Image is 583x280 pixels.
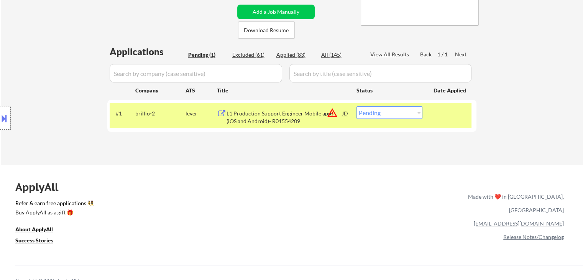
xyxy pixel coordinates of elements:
div: Back [420,51,432,58]
a: Success Stories [15,237,64,246]
div: Title [217,87,349,94]
a: [EMAIL_ADDRESS][DOMAIN_NAME] [474,220,564,227]
u: Success Stories [15,237,53,244]
div: Company [135,87,186,94]
div: brillio-2 [135,110,186,117]
button: warning_amber [327,107,338,118]
button: Add a Job Manually [237,5,315,19]
div: Applications [110,47,186,56]
div: All (145) [321,51,360,59]
div: Made with ❤️ in [GEOGRAPHIC_DATA], [GEOGRAPHIC_DATA] [465,190,564,217]
div: Excluded (61) [232,51,271,59]
div: Pending (1) [188,51,227,59]
a: Release Notes/Changelog [503,234,564,240]
div: Buy ApplyAll as a gift 🎁 [15,210,92,215]
a: Refer & earn free applications 👯‍♀️ [15,201,308,209]
div: Date Applied [434,87,467,94]
div: ATS [186,87,217,94]
div: 1 / 1 [437,51,455,58]
button: Download Resume [238,21,295,39]
div: ApplyAll [15,181,67,194]
div: Applied (83) [276,51,315,59]
div: Status [356,83,422,97]
a: Buy ApplyAll as a gift 🎁 [15,209,92,218]
u: About ApplyAll [15,226,53,232]
input: Search by company (case sensitive) [110,64,282,82]
div: L1 Production Support Engineer Mobile apps (iOS and Android)- R01554209 [227,110,342,125]
div: lever [186,110,217,117]
a: About ApplyAll [15,226,64,235]
input: Search by title (case sensitive) [289,64,471,82]
div: JD [342,106,349,120]
div: Next [455,51,467,58]
div: View All Results [370,51,411,58]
